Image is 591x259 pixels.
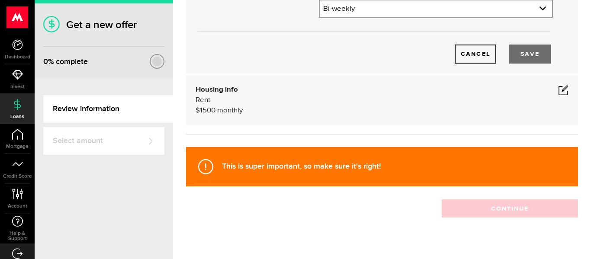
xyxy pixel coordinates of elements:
b: Housing info [196,86,238,93]
a: Review information [43,95,173,123]
button: Cancel [455,45,496,64]
span: $ [196,107,200,114]
a: Select amount [43,127,164,155]
span: monthly [217,107,243,114]
a: expand select [320,0,552,17]
button: Open LiveChat chat widget [7,3,33,29]
strong: This is super important, so make sure it's right! [222,162,381,171]
span: 0 [43,57,48,66]
h1: Get a new offer [43,19,164,31]
button: Continue [442,199,578,217]
span: Rent [196,96,210,104]
span: 1500 [200,107,215,114]
div: % complete [43,54,88,70]
button: Save [509,45,551,64]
